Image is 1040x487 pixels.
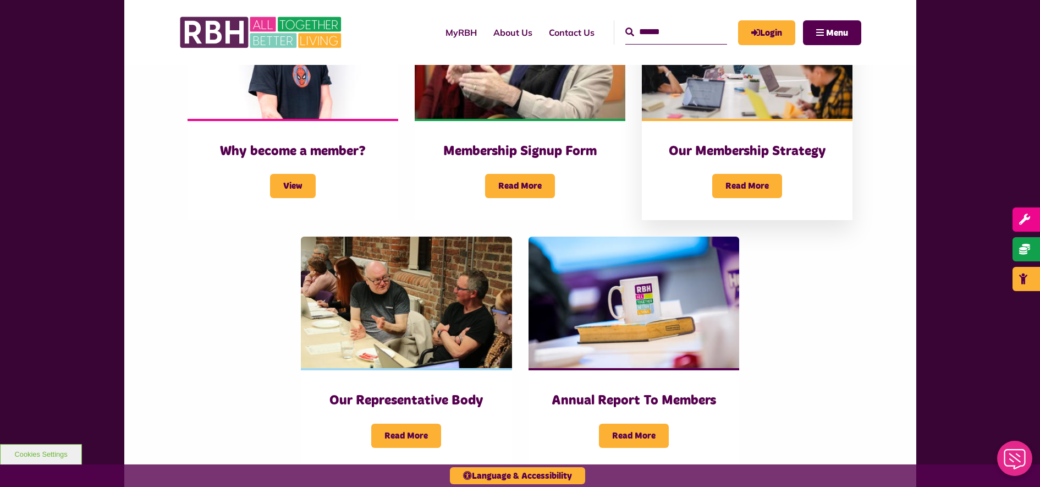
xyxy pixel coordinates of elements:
[323,392,489,409] h3: Our Representative Body
[450,467,585,484] button: Language & Accessibility
[529,237,739,369] img: RBH logo mug
[541,18,603,47] a: Contact Us
[485,18,541,47] a: About Us
[485,174,555,198] span: Read More
[599,424,669,448] span: Read More
[803,20,861,45] button: Navigation
[210,143,376,160] h3: Why become a member?
[437,143,603,160] h3: Membership Signup Form
[712,174,782,198] span: Read More
[529,237,739,470] a: Annual Report To Members Read More
[664,143,830,160] h3: Our Membership Strategy
[551,392,717,409] h3: Annual Report To Members
[625,20,727,44] input: Search
[437,18,485,47] a: MyRBH
[270,174,316,198] span: View
[826,29,848,37] span: Menu
[371,424,441,448] span: Read More
[991,437,1040,487] iframe: Netcall Web Assistant for live chat
[738,20,795,45] a: MyRBH
[301,237,511,470] a: Our Representative Body Read More
[179,11,344,54] img: RBH
[301,237,511,369] img: Rep Body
